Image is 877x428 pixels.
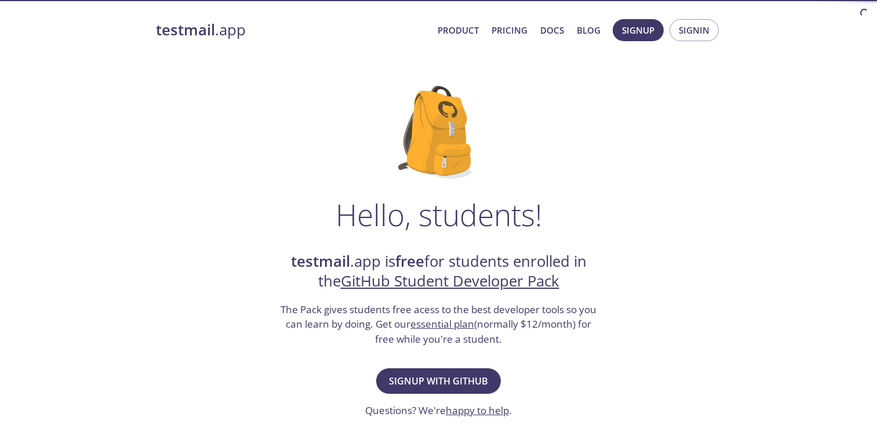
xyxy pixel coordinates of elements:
a: Docs [540,23,564,38]
strong: testmail [291,251,350,271]
strong: free [395,251,424,271]
a: Blog [577,23,601,38]
h3: Questions? We're . [365,403,512,418]
a: testmail.app [156,20,428,40]
span: Signin [679,23,709,38]
a: essential plan [410,317,474,331]
strong: testmail [156,20,215,40]
h2: .app is for students enrolled in the [279,252,598,292]
a: Pricing [492,23,527,38]
h1: Hello, students! [336,197,542,232]
button: Signup [613,19,664,41]
a: Product [438,23,479,38]
h3: The Pack gives students free acess to the best developer tools so you can learn by doing. Get our... [279,302,598,347]
img: github-student-backpack.png [398,86,479,179]
span: Signup [622,23,654,38]
a: happy to help [446,404,509,417]
span: Signup with GitHub [389,373,488,389]
a: GitHub Student Developer Pack [341,271,559,291]
button: Signin [669,19,719,41]
button: Signup with GitHub [376,368,501,394]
